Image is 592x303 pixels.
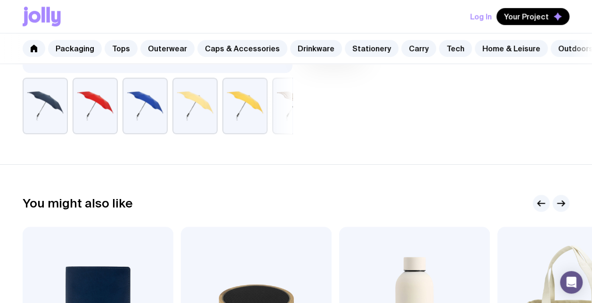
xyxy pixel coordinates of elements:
[504,12,549,21] span: Your Project
[23,196,133,210] h2: You might also like
[496,8,569,25] button: Your Project
[560,271,583,294] div: Open Intercom Messenger
[345,40,398,57] a: Stationery
[105,40,138,57] a: Tops
[475,40,548,57] a: Home & Leisure
[197,40,287,57] a: Caps & Accessories
[439,40,472,57] a: Tech
[48,40,102,57] a: Packaging
[140,40,195,57] a: Outerwear
[290,40,342,57] a: Drinkware
[470,8,492,25] button: Log In
[401,40,436,57] a: Carry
